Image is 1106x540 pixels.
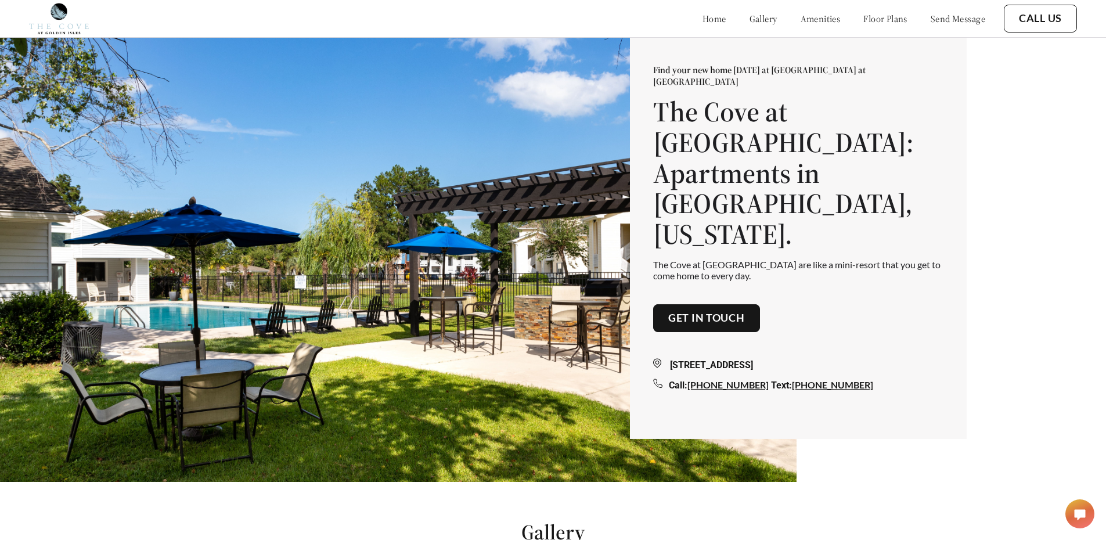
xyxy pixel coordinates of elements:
[653,64,943,87] p: Find your new home [DATE] at [GEOGRAPHIC_DATA] at [GEOGRAPHIC_DATA]
[669,380,687,391] span: Call:
[931,13,985,24] a: send message
[653,259,943,281] p: The Cove at [GEOGRAPHIC_DATA] are like a mini-resort that you get to come home to every day.
[792,379,873,390] a: [PHONE_NUMBER]
[29,3,89,34] img: Company logo
[1004,5,1077,33] button: Call Us
[687,379,769,390] a: [PHONE_NUMBER]
[653,96,943,250] h1: The Cove at [GEOGRAPHIC_DATA]: Apartments in [GEOGRAPHIC_DATA], [US_STATE].
[801,13,841,24] a: amenities
[750,13,777,24] a: gallery
[653,358,943,372] div: [STREET_ADDRESS]
[653,304,760,332] button: Get in touch
[771,380,792,391] span: Text:
[702,13,726,24] a: home
[863,13,907,24] a: floor plans
[668,312,745,325] a: Get in touch
[1019,12,1062,25] a: Call Us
